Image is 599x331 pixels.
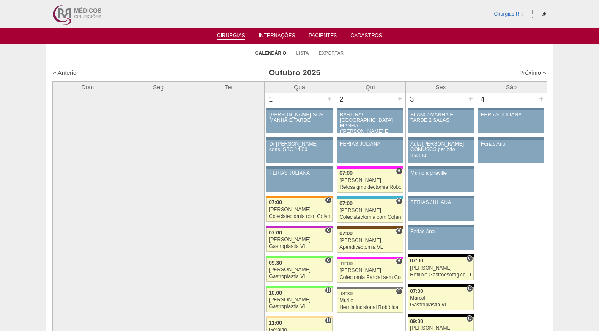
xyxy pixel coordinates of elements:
[396,168,402,174] span: Hospital
[339,201,353,207] span: 07:00
[408,169,473,192] a: Murilo alphaville
[337,199,403,223] a: H 07:00 [PERSON_NAME] Colecistectomia com Colangiografia VL
[408,284,473,287] div: Key: Blanc
[325,197,331,204] span: Consultório
[350,33,382,41] a: Cadastros
[408,198,473,221] a: FERIAS JULIANA
[481,112,542,118] div: FERIAS JULIANA
[478,140,544,163] a: Ferias Ana
[410,229,471,234] div: Ferias Ana
[339,305,401,310] div: Hernia incisional Robótica
[269,304,330,309] div: Gastroplastia VL
[264,81,335,93] th: Qua
[337,259,403,283] a: H 11:00 [PERSON_NAME] Colectomia Parcial sem Colostomia VL
[337,169,403,193] a: H 07:00 [PERSON_NAME] Retossigmoidectomia Robótica
[339,208,401,213] div: [PERSON_NAME]
[397,93,404,104] div: +
[266,140,332,163] a: Dr [PERSON_NAME] cons. SBC 14:00
[406,93,419,106] div: 3
[466,315,473,322] span: Consultório
[542,11,546,17] i: Sair
[408,287,473,310] a: C 07:00 Marcal Gastroplastia VL
[269,171,330,176] div: FERIAS JULIANA
[266,137,332,140] div: Key: Aviso
[255,50,286,56] a: Calendário
[266,166,332,169] div: Key: Aviso
[266,196,332,198] div: Key: São Luiz - SCS
[266,316,332,318] div: Key: Bartira
[339,178,401,183] div: [PERSON_NAME]
[410,295,471,301] div: Marcal
[494,11,523,17] a: Cirurgias RR
[408,137,473,140] div: Key: Aviso
[410,141,471,158] div: Aula [PERSON_NAME] COMUSCS período manha
[337,289,403,313] a: C 13:30 Murilo Hernia incisional Robótica
[481,141,542,147] div: Ferias Ana
[410,265,471,271] div: [PERSON_NAME]
[339,275,401,280] div: Colectomia Parcial sem Colostomia VL
[410,325,471,331] div: [PERSON_NAME]
[339,298,401,303] div: Murilo
[269,267,330,273] div: [PERSON_NAME]
[408,140,473,163] a: Aula [PERSON_NAME] COMUSCS período manha
[339,231,353,237] span: 07:00
[339,185,401,190] div: Retossigmoidectomia Robótica
[410,318,423,324] span: 09:00
[408,110,473,133] a: BLANC/ MANHÃ E TARDE 2 SALAS
[325,257,331,264] span: Consultório
[325,287,331,294] span: Hospital
[337,196,403,199] div: Key: Neomater
[266,226,332,228] div: Key: Maria Braido
[476,81,547,93] th: Sáb
[269,260,282,266] span: 09:30
[410,258,423,264] span: 07:00
[408,254,473,257] div: Key: Blanc
[339,238,401,243] div: [PERSON_NAME]
[269,320,282,326] span: 11:00
[269,112,330,123] div: [PERSON_NAME]-SCS MANHÃ E TARDE
[519,69,546,76] a: Próximo »
[266,169,332,192] a: FERIAS JULIANA
[266,256,332,258] div: Key: Brasil
[408,227,473,250] a: Ferias Ana
[269,290,282,296] span: 10:00
[335,81,405,93] th: Qui
[266,198,332,222] a: C 07:00 [PERSON_NAME] Colecistectomia com Colangiografia VL
[339,261,353,267] span: 11:00
[266,286,332,288] div: Key: Brasil
[269,274,330,279] div: Gastroplastia VL
[269,230,282,236] span: 07:00
[408,166,473,169] div: Key: Aviso
[337,140,403,163] a: FERIAS JULIANA
[269,199,282,205] span: 07:00
[265,93,278,106] div: 1
[466,255,473,262] span: Consultório
[337,229,403,253] a: H 07:00 [PERSON_NAME] Apendicectomia VL
[296,50,309,56] a: Lista
[408,314,473,317] div: Key: Blanc
[410,302,471,308] div: Gastroplastia VL
[309,33,337,41] a: Pacientes
[266,258,332,282] a: C 09:30 [PERSON_NAME] Gastroplastia VL
[337,110,403,133] a: BARTIRA/ [GEOGRAPHIC_DATA] MANHÃ ([PERSON_NAME] E ANA)/ SANTA JOANA -TARDE
[467,93,474,104] div: +
[538,93,545,104] div: +
[337,108,403,110] div: Key: Aviso
[408,196,473,198] div: Key: Aviso
[410,288,423,294] span: 07:00
[408,108,473,110] div: Key: Aviso
[408,257,473,280] a: C 07:00 [PERSON_NAME] Refluxo Gastroesofágico - Cirurgia VL
[478,108,544,110] div: Key: Aviso
[478,110,544,133] a: FERIAS JULIANA
[325,227,331,234] span: Consultório
[335,93,348,106] div: 2
[266,288,332,312] a: H 10:00 [PERSON_NAME] Gastroplastia VL
[194,81,264,93] th: Ter
[339,170,353,176] span: 07:00
[408,225,473,227] div: Key: Aviso
[269,244,330,249] div: Gastroplastia VL
[53,69,79,76] a: « Anterior
[259,33,295,41] a: Internações
[326,93,333,104] div: +
[339,291,353,297] span: 13:30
